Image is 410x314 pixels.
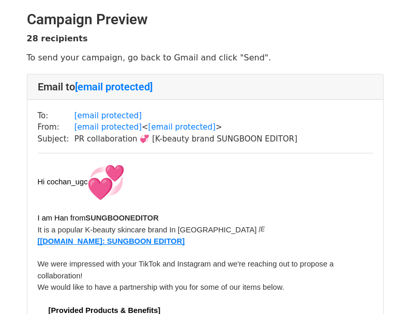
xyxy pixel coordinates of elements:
[27,11,384,28] h2: Campaign Preview
[74,111,142,120] a: [email protected]
[38,236,185,246] a: ​[[DOMAIN_NAME]: SUNGBOON EDITOR]
[38,237,185,245] span: ​[[DOMAIN_NAME]: SUNGBOON EDITOR]
[38,178,125,186] span: Hi cochan_ugc
[38,260,336,279] span: We were impressed with your TikTok and Instagram and we're reaching out to propose a collaboration!
[87,164,125,201] img: 💞
[74,121,297,133] td: < >
[74,122,142,132] a: [email protected]
[27,34,88,43] strong: 28 recipients
[38,304,47,313] span: ​
[75,81,153,93] a: [email protected]
[38,81,373,93] h4: Email to
[38,226,259,234] span: It is a popular K-beauty skincare brand In [GEOGRAPHIC_DATA] ​
[38,110,74,122] td: To:
[85,214,130,222] span: SUNGBOON
[38,283,284,291] span: We would like to have a partnership with you for some of our items below.
[38,214,86,222] span: I am Han from
[74,133,297,145] td: PR collaboration 💞 [K-beauty brand SUNGBOON EDITOR]
[85,214,158,222] span: EDITOR
[27,52,384,63] p: To send your campaign, go back to Gmail and click "Send".
[38,121,74,133] td: From:
[148,122,216,132] a: [email protected]
[38,133,74,145] td: Subject:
